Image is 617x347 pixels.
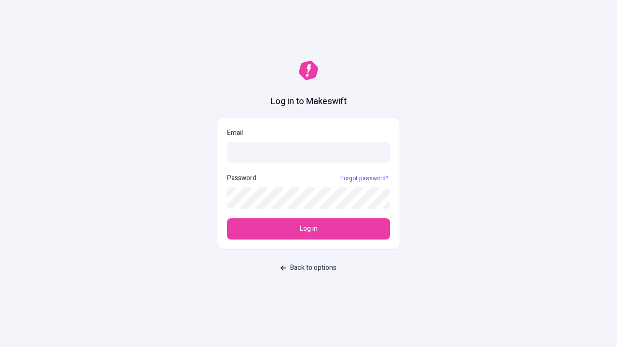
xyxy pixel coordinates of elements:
[290,263,336,273] span: Back to options
[338,174,390,182] a: Forgot password?
[300,224,318,234] span: Log in
[227,173,256,184] p: Password
[227,218,390,240] button: Log in
[227,128,390,138] p: Email
[275,259,342,277] button: Back to options
[227,142,390,163] input: Email
[270,95,347,108] h1: Log in to Makeswift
